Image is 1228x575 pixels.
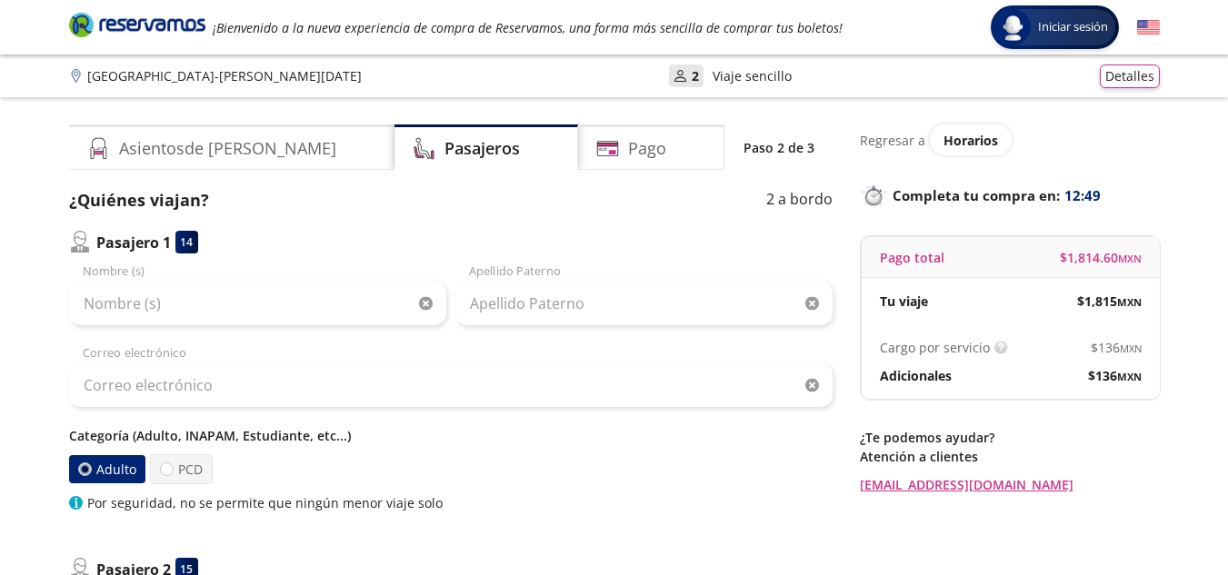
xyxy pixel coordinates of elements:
span: $ 1,815 [1077,292,1142,311]
h4: Pasajeros [444,136,520,161]
h4: Asientos de [PERSON_NAME] [119,136,336,161]
span: 12:49 [1064,185,1101,206]
small: MXN [1117,370,1142,383]
button: Detalles [1100,64,1160,88]
span: $ 136 [1091,338,1142,357]
small: MXN [1118,252,1142,265]
p: Regresar a [860,131,925,150]
p: Categoría (Adulto, INAPAM, Estudiante, etc...) [69,426,833,445]
p: [GEOGRAPHIC_DATA] - [PERSON_NAME][DATE] [87,66,362,85]
div: 14 [175,231,198,253]
p: Viaje sencillo [713,66,792,85]
p: Paso 2 de 3 [744,138,814,157]
p: Completa tu compra en : [860,183,1160,208]
p: Adicionales [880,366,952,385]
p: ¿Te podemos ayudar? [860,428,1160,447]
a: [EMAIL_ADDRESS][DOMAIN_NAME] [860,475,1160,494]
span: Horarios [943,132,998,149]
button: English [1137,16,1160,39]
label: PCD [150,454,213,484]
input: Apellido Paterno [455,281,833,326]
p: Atención a clientes [860,447,1160,466]
p: Pago total [880,248,944,267]
p: Por seguridad, no se permite que ningún menor viaje solo [87,493,443,512]
i: Brand Logo [69,11,205,38]
h4: Pago [628,136,666,161]
small: MXN [1120,342,1142,355]
span: $ 1,814.60 [1060,248,1142,267]
span: Iniciar sesión [1031,18,1115,36]
span: $ 136 [1088,366,1142,385]
div: Regresar a ver horarios [860,124,1160,155]
p: Pasajero 1 [96,232,171,253]
p: 2 a bordo [766,188,833,213]
input: Correo electrónico [69,362,833,408]
a: Brand Logo [69,11,205,44]
p: Tu viaje [880,292,928,311]
p: Cargo por servicio [880,338,990,357]
input: Nombre (s) [69,281,446,326]
em: ¡Bienvenido a la nueva experiencia de compra de Reservamos, una forma más sencilla de comprar tus... [213,19,843,36]
small: MXN [1117,295,1142,309]
p: 2 [692,66,699,85]
p: ¿Quiénes viajan? [69,188,209,213]
label: Adulto [67,455,145,484]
